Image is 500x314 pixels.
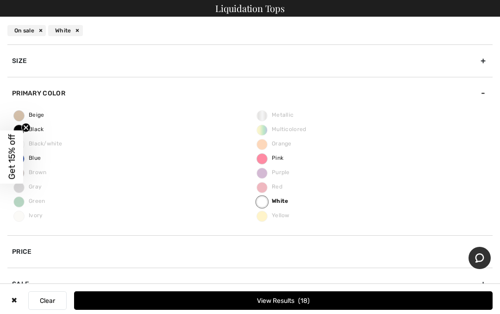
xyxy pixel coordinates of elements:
div: ✖ [7,291,21,310]
button: View Results18 [74,291,493,310]
span: Gray [14,183,42,190]
div: White [48,25,83,36]
span: Orange [257,140,292,147]
div: Primary Color [7,77,493,109]
span: Ivory [14,212,43,219]
span: 18 [298,297,310,305]
div: On sale [7,25,46,36]
div: Size [7,44,493,77]
div: Price [7,235,493,268]
span: White [257,198,288,204]
span: Black/white [14,140,62,147]
span: Multicolored [257,126,306,132]
span: Brown [14,169,47,176]
span: Pink [257,155,283,161]
span: Purple [257,169,290,176]
span: Blue [14,155,41,161]
div: Sale [7,268,493,300]
span: Black [14,126,44,132]
span: Red [257,183,282,190]
button: Close teaser [21,123,31,132]
span: Get 15% off [6,134,17,180]
span: Beige [14,112,44,118]
iframe: Opens a widget where you can chat to one of our agents [469,247,491,270]
button: Clear [28,291,67,310]
span: Yellow [257,212,290,219]
span: Green [14,198,45,204]
span: Metallic [257,112,294,118]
